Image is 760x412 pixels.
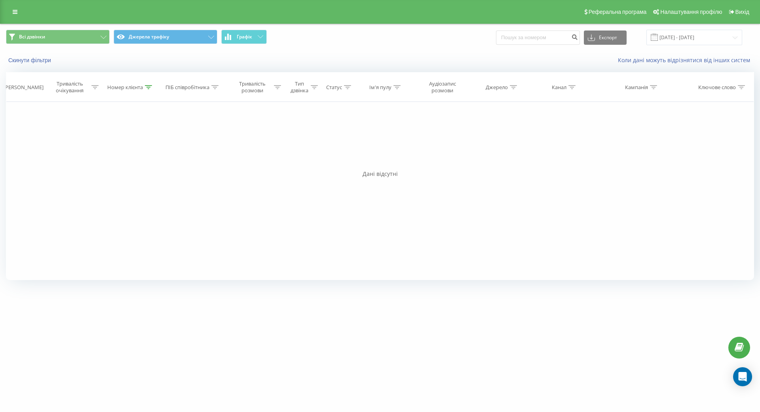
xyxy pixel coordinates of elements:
div: [PERSON_NAME] [4,84,44,91]
span: Вихід [735,9,749,15]
div: Тип дзвінка [290,80,309,94]
div: Тривалість розмови [232,80,272,94]
div: Аудіозапис розмови [419,80,465,94]
input: Пошук за номером [496,31,580,45]
span: Графік [237,34,252,40]
div: Канал [552,84,566,91]
div: Ключове слово [698,84,736,91]
div: ПІБ співробітника [165,84,209,91]
div: Номер клієнта [107,84,143,91]
button: Скинути фільтри [6,57,55,64]
span: Всі дзвінки [19,34,45,40]
button: Графік [221,30,267,44]
button: Експорт [584,31,627,45]
div: Джерело [486,84,508,91]
button: Джерела трафіку [114,30,217,44]
div: Кампанія [625,84,648,91]
span: Налаштування профілю [660,9,722,15]
button: Всі дзвінки [6,30,110,44]
div: Тривалість очікування [50,80,90,94]
div: Статус [326,84,342,91]
div: Ім'я пулу [369,84,391,91]
span: Реферальна програма [589,9,647,15]
a: Коли дані можуть відрізнятися вiд інших систем [618,56,754,64]
div: Open Intercom Messenger [733,367,752,386]
div: Дані відсутні [6,170,754,178]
